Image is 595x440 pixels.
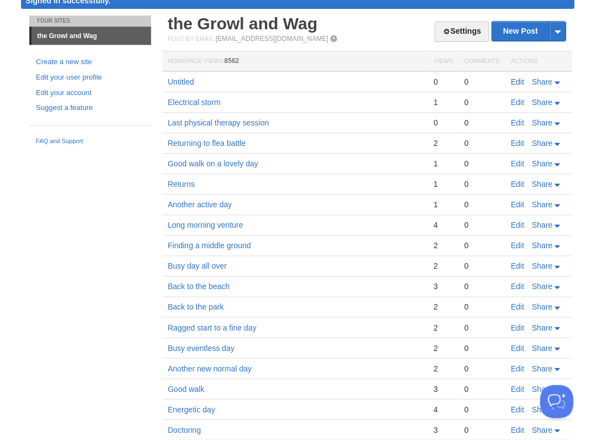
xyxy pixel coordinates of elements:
a: Edit [510,261,524,270]
iframe: Help Scout Beacon - Open [540,385,573,418]
a: Busy day all over [168,261,227,270]
span: Share [531,159,552,168]
li: Your Sites [29,15,151,27]
span: Share [531,323,552,332]
span: Share [531,302,552,311]
span: 8562 [224,57,239,65]
span: Share [531,384,552,393]
a: Edit [510,221,524,229]
a: Edit your account [36,87,144,99]
div: 0 [464,240,499,250]
div: 2 [433,322,452,332]
th: Actions [505,51,571,72]
a: the Growl and Wag [168,14,317,33]
div: 0 [464,97,499,107]
div: 0 [464,118,499,128]
span: Share [531,221,552,229]
div: 2 [433,302,452,312]
div: 0 [464,281,499,291]
div: 0 [464,261,499,271]
div: 0 [433,77,452,87]
a: FAQ and Support [36,137,144,146]
span: Share [531,241,552,250]
div: 0 [464,322,499,332]
div: 0 [464,363,499,373]
a: Edit [510,282,524,291]
span: Share [531,364,552,373]
div: 4 [433,220,452,230]
span: Share [531,200,552,209]
div: 2 [433,363,452,373]
div: 2 [433,240,452,250]
div: 0 [464,384,499,394]
span: Share [531,98,552,107]
span: Post by Email [168,35,213,42]
div: 0 [464,138,499,148]
a: Untitled [168,77,194,86]
a: Energetic day [168,405,215,413]
a: Edit [510,77,524,86]
div: 2 [433,138,452,148]
div: 1 [433,179,452,189]
span: Share [531,282,552,291]
span: Share [531,118,552,127]
span: Share [531,405,552,413]
div: 0 [464,220,499,230]
a: Edit [510,241,524,250]
a: Edit [510,180,524,188]
div: 1 [433,200,452,209]
a: Edit [510,323,524,332]
div: 1 [433,159,452,169]
div: 2 [433,343,452,353]
a: Edit your user profile [36,72,144,83]
th: Views [427,51,458,72]
a: Returns [168,180,195,188]
div: 0 [464,179,499,189]
a: Another active day [168,200,232,209]
a: Settings [434,22,489,42]
a: Create a new site [36,56,144,68]
a: Returning to flea battle [168,139,246,148]
a: Edit [510,405,524,413]
div: 0 [464,302,499,312]
a: Edit [510,302,524,311]
a: Back to the beach [168,282,229,291]
a: Edit [510,200,524,209]
a: Suggest a feature [36,102,144,114]
a: Edit [510,343,524,352]
a: Edit [510,425,524,434]
span: Share [531,343,552,352]
a: Finding a middle ground [168,241,250,250]
a: Another new normal day [168,364,252,373]
a: Electrical storm [168,98,221,107]
th: Homepage Views [162,51,427,72]
div: 0 [464,343,499,353]
div: 3 [433,384,452,394]
div: 2 [433,261,452,271]
div: 0 [464,159,499,169]
div: 0 [433,118,452,128]
span: Share [531,180,552,188]
a: Back to the park [168,302,223,311]
span: Share [531,139,552,148]
div: 0 [464,77,499,87]
a: [EMAIL_ADDRESS][DOMAIN_NAME] [216,35,328,43]
a: Ragged start to a fine day [168,323,256,332]
div: 0 [464,425,499,434]
a: Last physical therapy session [168,118,269,127]
a: Edit [510,364,524,373]
a: Edit [510,139,524,148]
div: 4 [433,404,452,414]
a: Busy eventless day [168,343,234,352]
th: Comments [458,51,505,72]
div: 0 [464,200,499,209]
div: 3 [433,281,452,291]
div: 0 [464,404,499,414]
div: 1 [433,97,452,107]
span: Share [531,77,552,86]
a: Edit [510,118,524,127]
a: Edit [510,159,524,168]
span: Share [531,425,552,434]
span: Share [531,261,552,270]
a: the Growl and Wag [32,27,151,45]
